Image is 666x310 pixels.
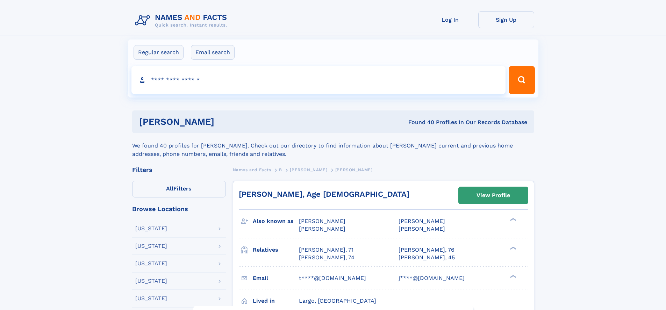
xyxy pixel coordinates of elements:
[399,218,445,224] span: [PERSON_NAME]
[509,66,535,94] button: Search Button
[132,133,534,158] div: We found 40 profiles for [PERSON_NAME]. Check out our directory to find information about [PERSON...
[233,165,271,174] a: Names and Facts
[191,45,235,60] label: Email search
[477,187,510,203] div: View Profile
[135,261,167,266] div: [US_STATE]
[131,66,506,94] input: search input
[299,246,353,254] a: [PERSON_NAME], 71
[478,11,534,28] a: Sign Up
[459,187,528,204] a: View Profile
[399,225,445,232] span: [PERSON_NAME]
[253,272,299,284] h3: Email
[253,295,299,307] h3: Lived in
[508,217,517,222] div: ❯
[299,297,376,304] span: Largo, [GEOGRAPHIC_DATA]
[132,11,233,30] img: Logo Names and Facts
[139,117,311,126] h1: [PERSON_NAME]
[290,165,327,174] a: [PERSON_NAME]
[508,246,517,250] div: ❯
[132,181,226,197] label: Filters
[279,165,282,174] a: B
[508,274,517,279] div: ❯
[399,246,454,254] a: [PERSON_NAME], 76
[299,225,345,232] span: [PERSON_NAME]
[253,215,299,227] h3: Also known as
[311,118,527,126] div: Found 40 Profiles In Our Records Database
[299,254,355,261] a: [PERSON_NAME], 74
[239,190,409,199] a: [PERSON_NAME], Age [DEMOGRAPHIC_DATA]
[166,185,173,192] span: All
[422,11,478,28] a: Log In
[135,226,167,231] div: [US_STATE]
[279,167,282,172] span: B
[132,167,226,173] div: Filters
[135,296,167,301] div: [US_STATE]
[335,167,373,172] span: [PERSON_NAME]
[299,218,345,224] span: [PERSON_NAME]
[134,45,184,60] label: Regular search
[135,278,167,284] div: [US_STATE]
[399,254,455,261] a: [PERSON_NAME], 45
[290,167,327,172] span: [PERSON_NAME]
[253,244,299,256] h3: Relatives
[132,206,226,212] div: Browse Locations
[135,243,167,249] div: [US_STATE]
